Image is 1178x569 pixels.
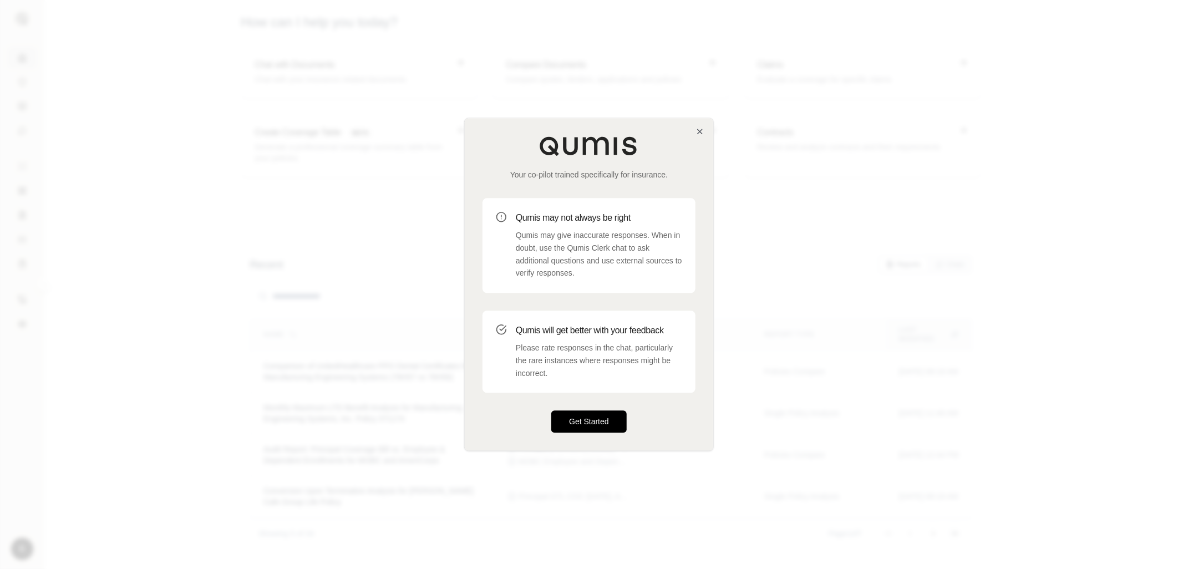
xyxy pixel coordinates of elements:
[516,342,682,379] p: Please rate responses in the chat, particularly the rare instances where responses might be incor...
[516,211,682,225] h3: Qumis may not always be right
[483,169,695,180] p: Your co-pilot trained specifically for insurance.
[516,324,682,337] h3: Qumis will get better with your feedback
[516,229,682,280] p: Qumis may give inaccurate responses. When in doubt, use the Qumis Clerk chat to ask additional qu...
[551,411,627,433] button: Get Started
[539,136,639,156] img: Qumis Logo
